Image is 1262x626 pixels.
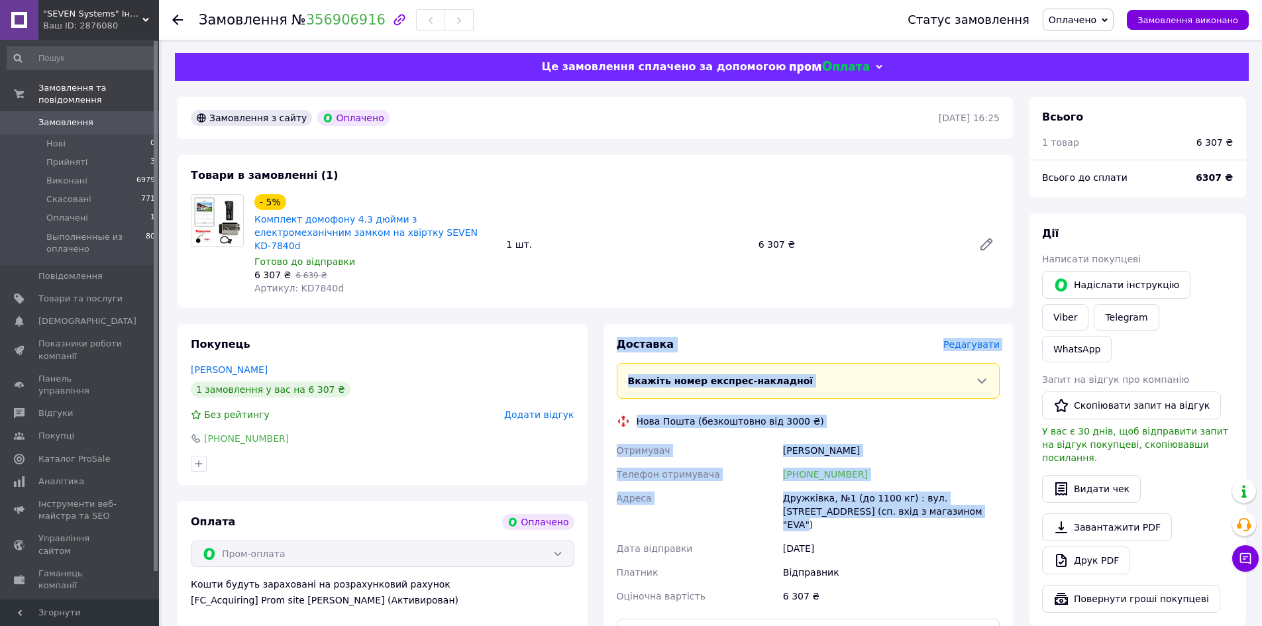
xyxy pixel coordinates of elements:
span: 80 [146,231,155,255]
span: Каталог ProSale [38,453,110,465]
span: Скасовані [46,193,91,205]
a: 356906916 [306,12,386,28]
span: Додати відгук [504,409,574,420]
span: 6 639 ₴ [295,271,327,280]
span: Інструменти веб-майстра та SEO [38,498,123,522]
div: [PERSON_NAME] [780,439,1002,462]
a: [PHONE_NUMBER] [204,433,289,444]
a: Завантажити PDF [1042,513,1172,541]
span: Нові [46,138,66,150]
div: Статус замовлення [908,13,1029,26]
div: Замовлення з сайту [191,110,312,126]
div: Нова Пошта (безкоштовно від 3000 ₴) [633,415,827,428]
span: Оціночна вартість [617,591,706,601]
div: 1 замовлення у вас на 6 307 ₴ [191,382,350,397]
div: Кошти будуть зараховані на розрахунковий рахунок [191,578,574,607]
span: [DEMOGRAPHIC_DATA] [38,315,136,327]
span: Оплата [191,515,235,528]
span: Без рейтингу [204,409,270,420]
a: [PERSON_NAME] [191,364,268,375]
button: Повернути гроші покупцеві [1042,585,1220,613]
span: Управління сайтом [38,533,123,556]
span: Артикул: KD7840d [254,283,344,293]
span: Оплачені [46,212,88,224]
div: 6 307 ₴ [753,235,968,254]
span: Выполненные из оплачено [46,231,146,255]
span: Товари в замовленні (1) [191,169,339,182]
div: 1 шт. [501,235,753,254]
span: У вас є 30 днів, щоб відправити запит на відгук покупцеві, скопіювавши посилання. [1042,426,1228,463]
span: Замовлення [38,117,93,129]
span: Показники роботи компанії [38,338,123,362]
div: Ваш ID: 2876080 [43,20,159,32]
span: Прийняті [46,156,87,168]
div: Повернутися назад [172,13,183,26]
span: Платник [617,567,658,578]
span: Повідомлення [38,270,103,282]
div: [FC_Acquiring] Prom site [PERSON_NAME] (Активирован) [191,594,574,607]
span: Покупець [191,338,250,350]
span: Покупці [38,430,74,442]
b: 6307 ₴ [1196,172,1233,183]
span: Всього до сплати [1042,172,1128,183]
span: Всього [1042,111,1083,123]
span: Доставка [617,338,674,350]
div: [DATE] [780,537,1002,560]
span: Отримувач [617,445,670,456]
span: Дії [1042,227,1059,240]
div: 6 307 ₴ [780,584,1002,608]
div: Відправник [780,560,1002,584]
span: Телефон отримувача [617,469,720,480]
a: Telegram [1094,304,1159,331]
span: 771 [141,193,155,205]
div: 6 307 ₴ [1196,136,1233,149]
a: Редагувати [973,231,1000,258]
span: Гаманець компанії [38,568,123,592]
a: Комплект домофону 4.3 дюйми з електромеханічним замком на хвіртку SEVEN KD-7840d [254,214,478,251]
span: Написати покупцеві [1042,254,1141,264]
a: [PHONE_NUMBER] [783,469,868,480]
img: Комплект домофону 4.3 дюйми з електромеханічним замком на хвіртку SEVEN KD-7840d [191,197,243,244]
div: Оплачено [502,514,574,530]
span: Замовлення виконано [1137,15,1238,25]
span: "SEVEN Systems" Інтернет-магазин систем безпеки [43,8,142,20]
button: Надіслати інструкцію [1042,271,1190,299]
span: 3 [150,156,155,168]
div: Оплачено [317,110,389,126]
span: 0 [150,138,155,150]
button: Скопіювати запит на відгук [1042,391,1221,419]
span: Відгуки [38,407,73,419]
span: Оплачено [1049,15,1096,25]
input: Пошук [7,46,156,70]
span: Запит на відгук про компанію [1042,374,1189,385]
a: WhatsApp [1042,336,1112,362]
span: Замовлення та повідомлення [38,82,159,106]
time: [DATE] 16:25 [939,113,1000,123]
span: 1 [150,212,155,224]
img: evopay logo [790,61,869,74]
span: Замовлення [199,12,288,28]
a: Viber [1042,304,1088,331]
span: Виконані [46,175,87,187]
div: Дружківка, №1 (до 1100 кг) : вул. [STREET_ADDRESS] (сп. вхід з магазином "EVA") [780,486,1002,537]
button: Чат з покупцем [1232,545,1259,572]
span: 6979 [136,175,155,187]
button: Видати чек [1042,475,1141,503]
span: Редагувати [943,339,1000,350]
span: 6 307 ₴ [254,270,291,280]
span: Готово до відправки [254,256,355,267]
span: № [291,12,386,28]
span: Адреса [617,493,652,503]
span: Аналітика [38,476,84,488]
button: Замовлення виконано [1127,10,1249,30]
div: - 5% [254,194,286,210]
span: Панель управління [38,373,123,397]
span: Дата відправки [617,543,693,554]
span: Це замовлення сплачено за допомогою [541,60,786,73]
a: Друк PDF [1042,547,1130,574]
span: Вкажіть номер експрес-накладної [628,376,814,386]
span: Товари та послуги [38,293,123,305]
span: 1 товар [1042,137,1079,148]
